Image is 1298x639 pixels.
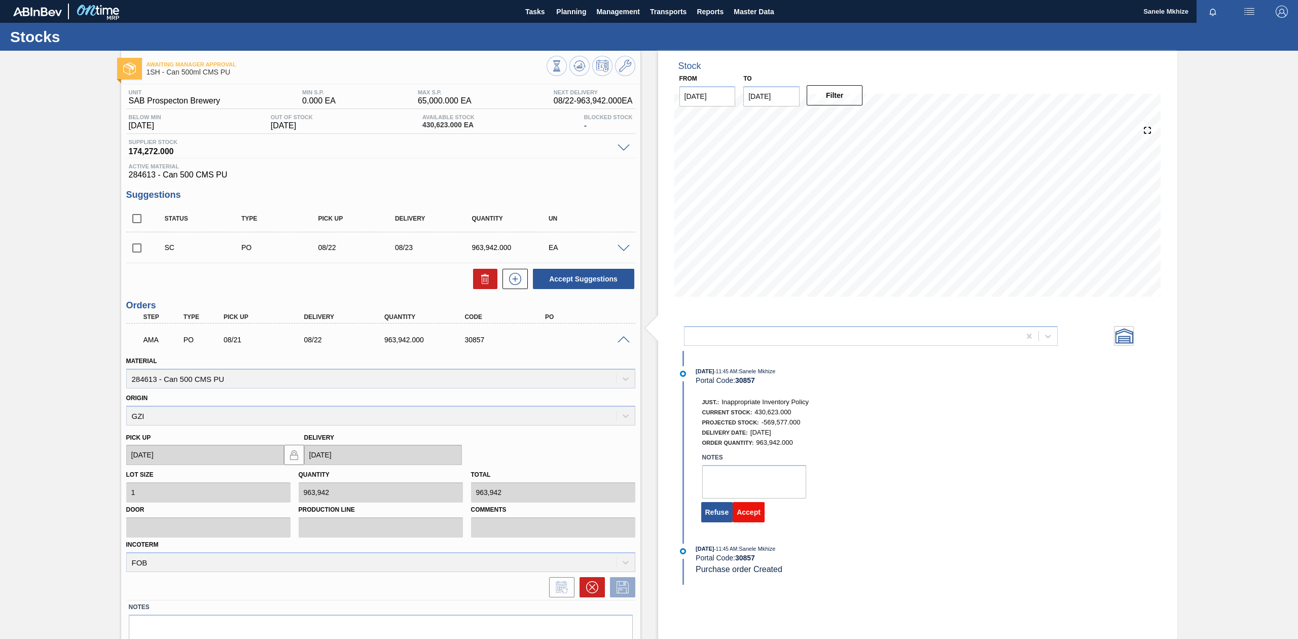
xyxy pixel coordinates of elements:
[735,554,755,562] strong: 30857
[543,313,634,321] div: PO
[468,269,497,289] div: Delete Suggestions
[315,215,403,222] div: Pick up
[702,399,719,405] span: Just.:
[702,430,748,436] span: Delivery Date:
[569,56,590,76] button: Update Chart
[126,434,151,441] label: Pick up
[141,329,185,351] div: Awaiting Manager Approval
[679,86,736,106] input: mm/dd/yyyy
[123,62,136,75] img: Ícone
[584,114,633,120] span: Blocked Stock
[147,61,547,67] span: Awaiting Manager Approval
[382,336,474,344] div: 963,942.000
[546,243,634,252] div: EA
[596,6,640,18] span: Management
[126,190,635,200] h3: Suggestions
[697,6,724,18] span: Reports
[750,429,771,436] span: [DATE]
[702,409,752,415] span: Current Stock:
[734,6,774,18] span: Master Data
[762,418,801,426] span: -569,577.000
[221,336,313,344] div: 08/21/2025
[418,96,472,105] span: 65,000.000 EA
[304,434,335,441] label: Delivery
[696,546,714,552] span: [DATE]
[469,215,557,222] div: Quantity
[554,96,633,105] span: 08/22 - 963,942.000 EA
[524,6,546,18] span: Tasks
[284,445,304,465] button: locked
[696,565,782,574] span: Purchase order Created
[1276,6,1288,18] img: Logout
[544,577,574,597] div: Inform order change
[129,121,161,130] span: [DATE]
[129,114,161,120] span: Below Min
[299,503,463,517] label: Production Line
[733,502,765,522] button: Accept
[743,75,751,82] label: to
[126,445,284,465] input: mm/dd/yyyy
[696,554,936,562] div: Portal Code:
[271,114,313,120] span: Out Of Stock
[10,31,190,43] h1: Stocks
[129,145,612,155] span: 174,272.000
[162,215,250,222] div: Status
[702,440,754,446] span: Order Quantity:
[392,243,480,252] div: 08/23/2025
[129,163,633,169] span: Active Material
[737,546,775,552] span: : Sanele Mkhize
[471,503,635,517] label: Comments
[418,89,472,95] span: MAX S.P.
[462,313,554,321] div: Code
[554,89,633,95] span: Next Delivery
[702,450,806,465] label: Notes
[701,502,733,522] button: Refuse
[126,358,157,365] label: Material
[147,68,547,76] span: 1SH - Can 500ml CMS PU
[497,269,528,289] div: New suggestion
[696,368,714,374] span: [DATE]
[302,89,336,95] span: MIN S.P.
[574,577,605,597] div: Cancel Order
[714,546,738,552] span: - 11:45 AM
[221,313,313,321] div: Pick up
[162,243,250,252] div: Suggestion Created
[592,56,612,76] button: Schedule Inventory
[304,445,462,465] input: mm/dd/yyyy
[141,313,185,321] div: Step
[462,336,554,344] div: 30857
[605,577,635,597] div: Save Order
[547,56,567,76] button: Stocks Overview
[126,471,154,478] label: Lot size
[181,313,225,321] div: Type
[129,96,221,105] span: SAB Prospecton Brewery
[126,503,291,517] label: Door
[615,56,635,76] button: Go to Master Data / General
[129,170,633,180] span: 284613 - Can 500 CMS PU
[299,471,330,478] label: Quantity
[756,439,792,446] span: 963,942.000
[129,89,221,95] span: Unit
[13,7,62,16] img: TNhmsLtSVTkK8tSr43FrP2fwEKptu5GPRR3wAAAABJRU5ErkJggg==
[807,85,863,105] button: Filter
[650,6,687,18] span: Transports
[714,369,738,374] span: - 11:45 AM
[735,376,755,384] strong: 30857
[754,408,791,416] span: 430,623.000
[239,215,327,222] div: Type
[271,121,313,130] span: [DATE]
[302,96,336,105] span: 0.000 EA
[469,243,557,252] div: 963,942.000
[680,548,686,554] img: atual
[702,419,759,425] span: Projected Stock:
[422,114,475,120] span: Available Stock
[546,215,634,222] div: UN
[533,269,634,289] button: Accept Suggestions
[315,243,403,252] div: 08/22/2025
[743,86,800,106] input: mm/dd/yyyy
[126,395,148,402] label: Origin
[288,449,300,461] img: locked
[382,313,474,321] div: Quantity
[556,6,586,18] span: Planning
[722,398,809,406] span: Inappropriate Inventory Policy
